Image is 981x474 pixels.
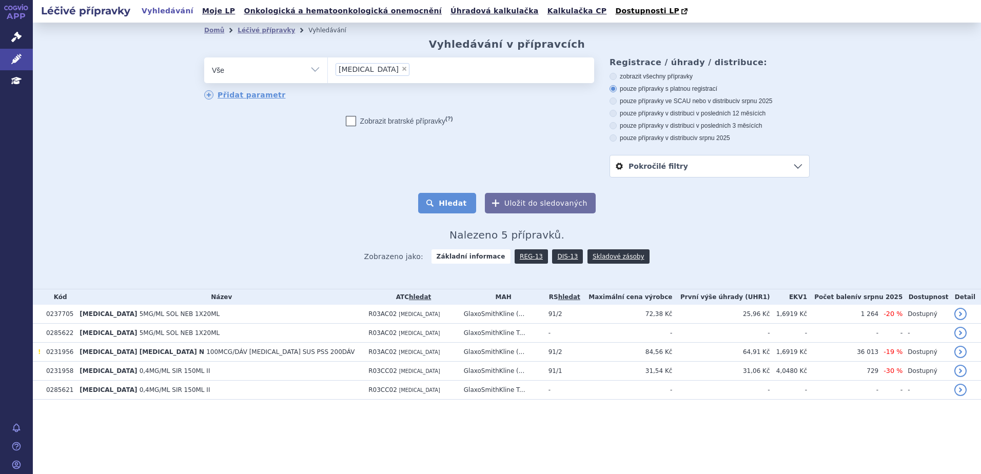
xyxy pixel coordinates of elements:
[672,343,770,362] td: 64,91 Kč
[954,346,967,358] a: detail
[902,324,949,343] td: -
[485,193,596,213] button: Uložit do sledovaných
[363,289,459,305] th: ATC
[548,348,562,355] span: 91/2
[807,381,878,400] td: -
[581,381,672,400] td: -
[447,4,542,18] a: Úhradová kalkulačka
[581,305,672,324] td: 72,38 Kč
[368,329,397,337] span: R03AC02
[610,97,810,105] label: pouze přípravky ve SCAU nebo v distribuci
[610,72,810,81] label: zobrazit všechny přípravky
[884,367,902,374] span: -30 %
[548,310,562,318] span: 91/2
[694,134,730,142] span: v srpnu 2025
[615,7,679,15] span: Dostupnosti LP
[548,367,562,374] span: 91/1
[80,329,137,337] span: [MEDICAL_DATA]
[445,115,453,122] abbr: (?)
[368,386,397,393] span: R03CC02
[552,249,583,264] a: DIS-13
[902,362,949,381] td: Dostupný
[770,381,807,400] td: -
[399,330,440,336] span: [MEDICAL_DATA]
[878,324,902,343] td: -
[238,27,295,34] a: Léčivé přípravky
[581,289,672,305] th: Maximální cena výrobce
[308,23,360,38] li: Vyhledávání
[857,293,902,301] span: v srpnu 2025
[459,343,543,362] td: GlaxoSmithKline (...
[610,109,810,117] label: pouze přípravky v distribuci v posledních 12 měsících
[770,324,807,343] td: -
[902,289,949,305] th: Dostupnost
[41,362,74,381] td: 0231958
[199,4,238,18] a: Moje LP
[807,362,878,381] td: 729
[770,343,807,362] td: 1,6919 Kč
[770,362,807,381] td: 4,0480 Kč
[140,310,220,318] span: 5MG/ML SOL NEB 1X20ML
[74,289,363,305] th: Název
[543,289,581,305] th: RS
[41,289,74,305] th: Kód
[587,249,649,264] a: Skladové zásoby
[884,310,902,318] span: -20 %
[770,305,807,324] td: 1,6919 Kč
[368,348,397,355] span: R03AC02
[80,348,204,355] span: [MEDICAL_DATA] [MEDICAL_DATA] N
[737,97,772,105] span: v srpnu 2025
[610,155,809,177] a: Pokročilé filtry
[140,386,210,393] span: 0,4MG/ML SIR 150ML II
[41,343,74,362] td: 0231956
[672,381,770,400] td: -
[459,362,543,381] td: GlaxoSmithKline (...
[449,229,564,241] span: Nalezeno 5 přípravků.
[581,324,672,343] td: -
[581,343,672,362] td: 84,56 Kč
[878,381,902,400] td: -
[140,367,210,374] span: 0,4MG/ML SIR 150ML II
[368,310,397,318] span: R03AC02
[902,343,949,362] td: Dostupný
[807,343,878,362] td: 36 013
[413,63,461,75] input: [MEDICAL_DATA]
[612,4,693,18] a: Dostupnosti LP
[409,293,431,301] a: hledat
[80,367,137,374] span: [MEDICAL_DATA]
[38,348,41,355] span: Tento přípravek má DNC/DoÚ.
[80,310,137,318] span: [MEDICAL_DATA]
[401,66,407,72] span: ×
[954,384,967,396] a: detail
[807,324,878,343] td: -
[339,66,399,73] span: [MEDICAL_DATA]
[364,249,423,264] span: Zobrazeno jako:
[610,57,810,67] h3: Registrace / úhrady / distribuce:
[459,381,543,400] td: GlaxoSmithKline T...
[581,362,672,381] td: 31,54 Kč
[204,27,224,34] a: Domů
[204,90,286,100] a: Přidat parametr
[558,293,580,301] a: hledat
[954,308,967,320] a: detail
[610,85,810,93] label: pouze přípravky s platnou registrací
[241,4,445,18] a: Onkologická a hematoonkologická onemocnění
[399,387,440,393] span: [MEDICAL_DATA]
[80,386,137,393] span: [MEDICAL_DATA]
[954,365,967,377] a: detail
[399,349,440,355] span: [MEDICAL_DATA]
[429,38,585,50] h2: Vyhledávání v přípravcích
[418,193,476,213] button: Hledat
[770,289,807,305] th: EKV1
[807,305,878,324] td: 1 264
[544,4,610,18] a: Kalkulačka CP
[672,289,770,305] th: První výše úhrady (UHR1)
[459,305,543,324] td: GlaxoSmithKline (...
[543,324,581,343] td: -
[139,4,197,18] a: Vyhledávání
[610,134,810,142] label: pouze přípravky v distribuci
[884,348,902,355] span: -19 %
[41,305,74,324] td: 0237705
[949,289,981,305] th: Detail
[807,289,902,305] th: Počet balení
